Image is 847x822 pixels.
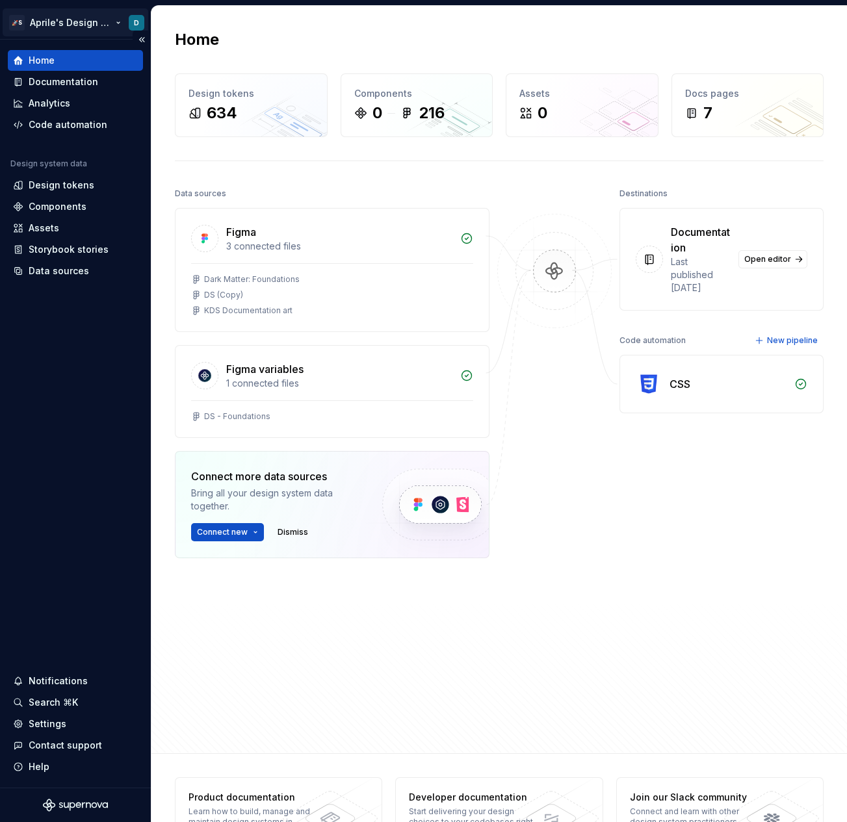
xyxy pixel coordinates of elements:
div: Settings [29,717,66,730]
div: Join our Slack community [630,791,759,804]
a: Design tokens [8,175,143,196]
a: Open editor [738,250,807,268]
button: Connect new [191,523,264,541]
div: Search ⌘K [29,696,78,709]
a: Components [8,196,143,217]
div: 0 [372,103,382,123]
div: Code automation [29,118,107,131]
div: Destinations [619,185,668,203]
div: Notifications [29,674,88,687]
div: CSS [670,376,690,392]
span: Connect new [197,527,248,537]
button: Help [8,756,143,777]
a: Settings [8,713,143,734]
div: 634 [207,103,237,123]
h2: Home [175,29,219,50]
div: Product documentation [189,791,317,804]
div: Design tokens [189,87,314,100]
div: Storybook stories [29,243,109,256]
div: Assets [29,222,59,235]
a: Analytics [8,93,143,114]
div: Figma [226,224,256,240]
div: Figma variables [226,361,304,377]
div: Developer documentation [409,791,538,804]
a: Code automation [8,114,143,135]
div: Components [29,200,86,213]
button: New pipeline [751,331,824,350]
a: Components0216 [341,73,493,137]
div: Documentation [671,224,731,255]
span: Open editor [744,254,791,264]
div: Design tokens [29,179,94,192]
a: Assets [8,218,143,238]
div: Last published [DATE] [671,255,731,294]
div: Docs pages [685,87,811,100]
a: Storybook stories [8,239,143,260]
div: KDS Documentation art [204,305,293,316]
button: Notifications [8,671,143,691]
div: D [134,18,139,28]
span: Dismiss [278,527,308,537]
a: Data sources [8,261,143,281]
div: Components [354,87,480,100]
div: 3 connected files [226,240,452,253]
div: 216 [419,103,445,123]
div: 7 [703,103,712,123]
div: Contact support [29,739,102,752]
a: Design tokens634 [175,73,328,137]
div: Bring all your design system data together. [191,487,360,513]
div: Analytics [29,97,70,110]
div: Assets [519,87,645,100]
div: 🚀S [9,15,25,31]
button: Contact support [8,735,143,756]
div: Home [29,54,55,67]
span: New pipeline [767,335,818,346]
div: Dark Matter: Foundations [204,274,300,285]
div: Data sources [175,185,226,203]
div: 1 connected files [226,377,452,390]
div: Help [29,760,49,773]
div: Data sources [29,264,89,277]
button: Dismiss [272,523,314,541]
div: DS (Copy) [204,290,243,300]
div: Connect more data sources [191,469,360,484]
div: Aprile's Design System [30,16,113,29]
div: 0 [538,103,547,123]
a: Documentation [8,71,143,92]
a: Home [8,50,143,71]
a: Figma3 connected filesDark Matter: FoundationsDS (Copy)KDS Documentation art [175,208,489,332]
a: Docs pages7 [671,73,824,137]
div: DS - Foundations [204,411,270,422]
div: Code automation [619,331,686,350]
button: Search ⌘K [8,692,143,713]
a: Assets0 [506,73,658,137]
svg: Supernova Logo [43,799,108,812]
button: 🚀SAprile's Design SystemD [3,8,148,36]
div: Design system data [10,159,87,169]
a: Figma variables1 connected filesDS - Foundations [175,345,489,438]
button: Collapse sidebar [133,31,151,49]
div: Documentation [29,75,98,88]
